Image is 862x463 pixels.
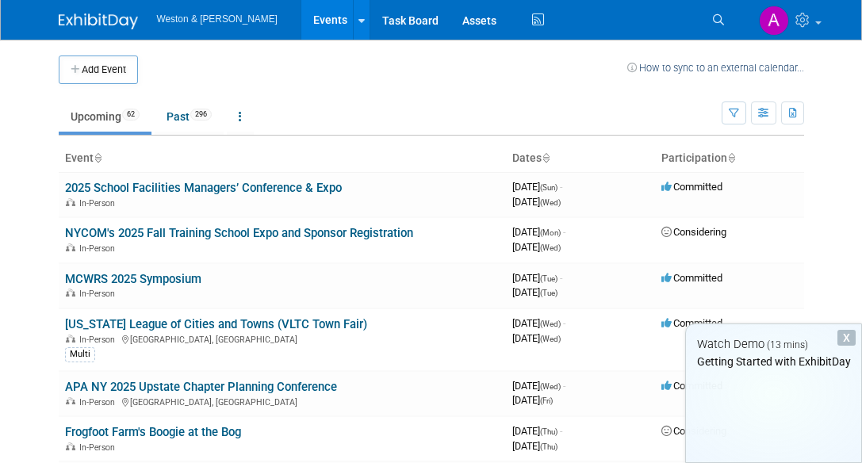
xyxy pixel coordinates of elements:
[79,198,120,209] span: In-Person
[512,241,561,253] span: [DATE]
[65,332,500,345] div: [GEOGRAPHIC_DATA], [GEOGRAPHIC_DATA]
[65,181,342,195] a: 2025 School Facilities Managers’ Conference & Expo
[512,196,561,208] span: [DATE]
[767,339,808,350] span: (13 mins)
[512,272,562,284] span: [DATE]
[837,330,856,346] div: Dismiss
[540,243,561,252] span: (Wed)
[190,109,212,121] span: 296
[512,317,565,329] span: [DATE]
[79,397,120,408] span: In-Person
[66,289,75,297] img: In-Person Event
[512,440,557,452] span: [DATE]
[661,226,726,238] span: Considering
[59,101,151,132] a: Upcoming62
[540,274,557,283] span: (Tue)
[540,427,557,436] span: (Thu)
[79,335,120,345] span: In-Person
[66,335,75,342] img: In-Person Event
[542,151,550,164] a: Sort by Start Date
[540,396,553,405] span: (Fri)
[94,151,102,164] a: Sort by Event Name
[661,425,726,437] span: Considering
[686,354,861,369] div: Getting Started with ExhibitDay
[66,243,75,251] img: In-Person Event
[59,55,138,84] button: Add Event
[661,272,722,284] span: Committed
[661,317,722,329] span: Committed
[66,442,75,450] img: In-Person Event
[661,181,722,193] span: Committed
[65,395,500,408] div: [GEOGRAPHIC_DATA], [GEOGRAPHIC_DATA]
[65,347,95,362] div: Multi
[79,243,120,254] span: In-Person
[65,380,337,394] a: APA NY 2025 Upstate Chapter Planning Conference
[506,145,655,172] th: Dates
[540,335,561,343] span: (Wed)
[512,380,565,392] span: [DATE]
[540,198,561,207] span: (Wed)
[512,425,562,437] span: [DATE]
[512,286,557,298] span: [DATE]
[540,320,561,328] span: (Wed)
[560,181,562,193] span: -
[540,183,557,192] span: (Sun)
[727,151,735,164] a: Sort by Participation Type
[59,13,138,29] img: ExhibitDay
[563,226,565,238] span: -
[540,382,561,391] span: (Wed)
[661,380,722,392] span: Committed
[157,13,278,25] span: Weston & [PERSON_NAME]
[66,397,75,405] img: In-Person Event
[655,145,804,172] th: Participation
[512,226,565,238] span: [DATE]
[512,394,553,406] span: [DATE]
[122,109,140,121] span: 62
[65,272,201,286] a: MCWRS 2025 Symposium
[627,62,804,74] a: How to sync to an external calendar...
[65,226,413,240] a: NYCOM's 2025 Fall Training School Expo and Sponsor Registration
[563,380,565,392] span: -
[512,181,562,193] span: [DATE]
[155,101,224,132] a: Past296
[65,317,367,331] a: [US_STATE] League of Cities and Towns (VLTC Town Fair)
[540,442,557,451] span: (Thu)
[79,289,120,299] span: In-Person
[66,198,75,206] img: In-Person Event
[686,336,861,353] div: Watch Demo
[79,442,120,453] span: In-Person
[540,228,561,237] span: (Mon)
[759,6,789,36] img: Amanda Gittings
[560,425,562,437] span: -
[563,317,565,329] span: -
[560,272,562,284] span: -
[59,145,506,172] th: Event
[540,289,557,297] span: (Tue)
[65,425,241,439] a: Frogfoot Farm's Boogie at the Bog
[512,332,561,344] span: [DATE]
